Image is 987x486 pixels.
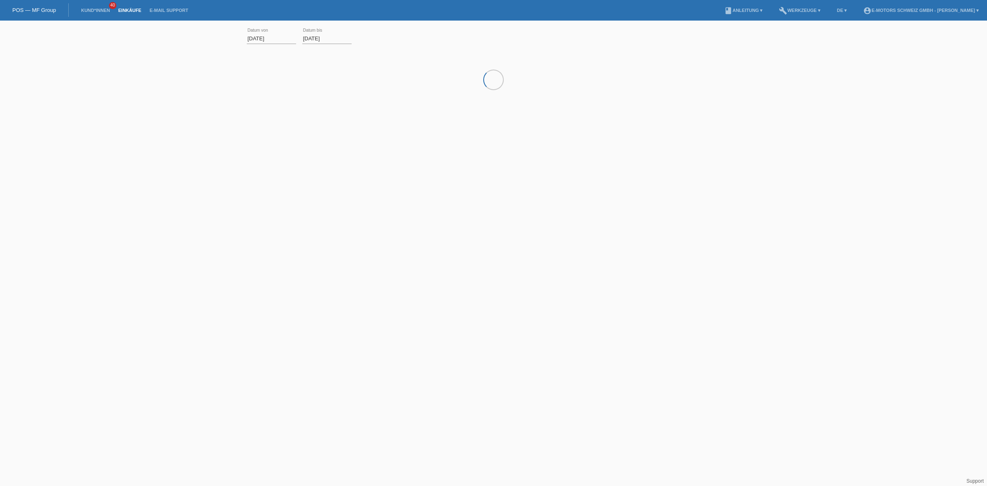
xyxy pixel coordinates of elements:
[114,8,145,13] a: Einkäufe
[779,7,787,15] i: build
[12,7,56,13] a: POS — MF Group
[724,7,732,15] i: book
[146,8,192,13] a: E-Mail Support
[720,8,767,13] a: bookAnleitung ▾
[863,7,871,15] i: account_circle
[966,478,984,484] a: Support
[859,8,983,13] a: account_circleE-Motors Schweiz GmbH - [PERSON_NAME] ▾
[775,8,825,13] a: buildWerkzeuge ▾
[109,2,116,9] span: 40
[77,8,114,13] a: Kund*innen
[833,8,851,13] a: DE ▾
